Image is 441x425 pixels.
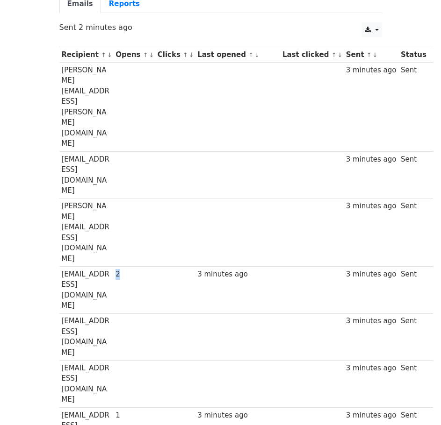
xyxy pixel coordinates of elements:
td: Sent [398,151,428,198]
a: ↓ [107,51,112,58]
td: [PERSON_NAME][EMAIL_ADDRESS][PERSON_NAME][DOMAIN_NAME] [59,63,114,152]
div: 3 minutes ago [346,316,397,326]
td: Sent [398,361,428,408]
a: ↓ [337,51,342,58]
th: Last opened [195,47,280,63]
th: Opens [113,47,155,63]
a: ↑ [101,51,106,58]
td: Sent [398,63,428,152]
td: [EMAIL_ADDRESS][DOMAIN_NAME] [59,361,114,408]
div: 3 minutes ago [346,201,397,212]
th: Status [398,47,428,63]
a: ↑ [367,51,372,58]
a: ↑ [143,51,148,58]
a: ↓ [254,51,260,58]
a: ↓ [189,51,194,58]
td: [EMAIL_ADDRESS][DOMAIN_NAME] [59,151,114,198]
div: 3 minutes ago [346,65,397,76]
th: Recipient [59,47,114,63]
a: ↑ [248,51,253,58]
td: Sent [398,198,428,267]
div: 3 minutes ago [197,410,278,421]
div: 2 [116,269,153,280]
th: Last clicked [280,47,344,63]
div: 3 minutes ago [346,269,397,280]
div: 1 [116,410,153,421]
td: Sent [398,266,428,313]
div: 3 minutes ago [346,410,397,421]
div: 3 minutes ago [346,154,397,165]
td: [EMAIL_ADDRESS][DOMAIN_NAME] [59,313,114,361]
a: ↓ [149,51,154,58]
th: Sent [344,47,398,63]
p: Sent 2 minutes ago [59,22,382,32]
td: [EMAIL_ADDRESS][DOMAIN_NAME] [59,266,114,313]
th: Clicks [155,47,195,63]
iframe: Chat Widget [394,380,441,425]
a: ↓ [373,51,378,58]
a: ↑ [183,51,188,58]
div: 3 minutes ago [197,269,278,280]
td: [PERSON_NAME][EMAIL_ADDRESS][DOMAIN_NAME] [59,198,114,267]
a: ↑ [332,51,337,58]
div: 3 minutes ago [346,363,397,374]
td: Sent [398,313,428,361]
